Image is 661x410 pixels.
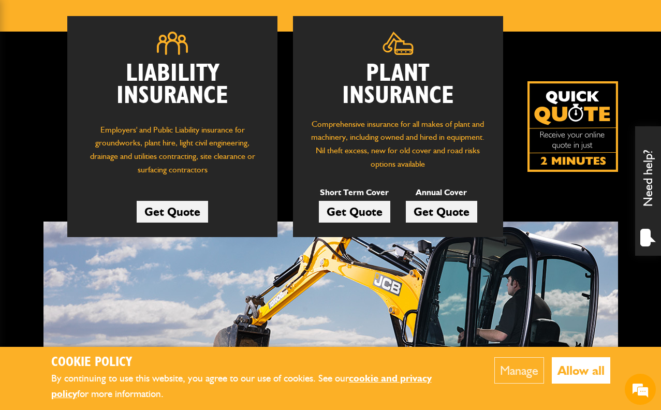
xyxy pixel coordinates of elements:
[319,201,390,223] a: Get Quote
[527,81,618,172] a: Get your insurance quote isn just 2-minutes
[51,372,432,400] a: cookie and privacy policy
[406,201,477,223] a: Get Quote
[83,63,262,113] h2: Liability Insurance
[83,123,262,182] p: Employers' and Public Liability insurance for groundworks, plant hire, light civil engineering, d...
[51,371,463,402] p: By continuing to use this website, you agree to our use of cookies. See our for more information.
[635,126,661,256] div: Need help?
[137,201,208,223] a: Get Quote
[51,355,463,371] h2: Cookie Policy
[494,357,544,384] button: Manage
[319,186,390,199] p: Short Term Cover
[552,357,610,384] button: Allow all
[406,186,477,199] p: Annual Cover
[309,63,488,107] h2: Plant Insurance
[309,118,488,170] p: Comprehensive insurance for all makes of plant and machinery, including owned and hired in equipm...
[527,81,618,172] img: Quick Quote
